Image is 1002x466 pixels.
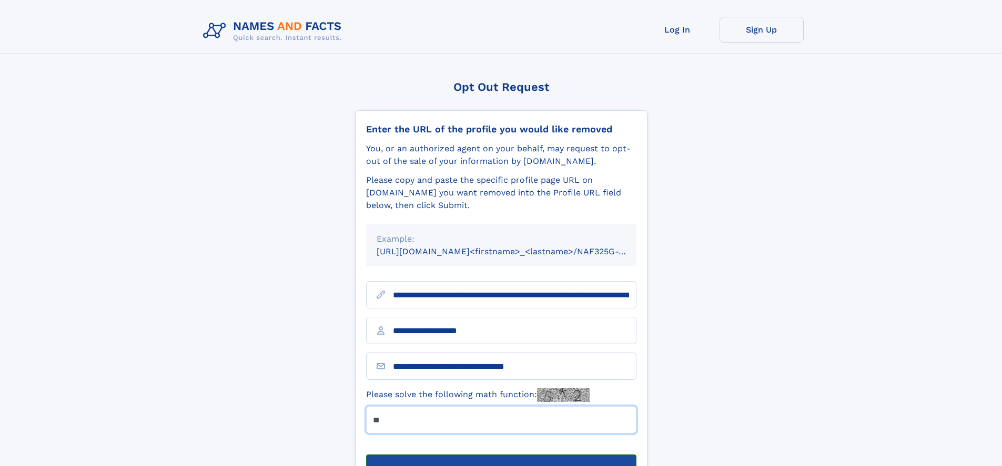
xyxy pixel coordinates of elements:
[355,80,647,94] div: Opt Out Request
[366,142,636,168] div: You, or an authorized agent on your behalf, may request to opt-out of the sale of your informatio...
[366,174,636,212] div: Please copy and paste the specific profile page URL on [DOMAIN_NAME] you want removed into the Pr...
[635,17,720,43] a: Log In
[366,123,636,135] div: Enter the URL of the profile you would like removed
[377,233,626,245] div: Example:
[199,17,350,45] img: Logo Names and Facts
[720,17,804,43] a: Sign Up
[377,246,656,256] small: [URL][DOMAIN_NAME]<firstname>_<lastname>/NAF325G-xxxxxxxx
[366,388,590,402] label: Please solve the following math function:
